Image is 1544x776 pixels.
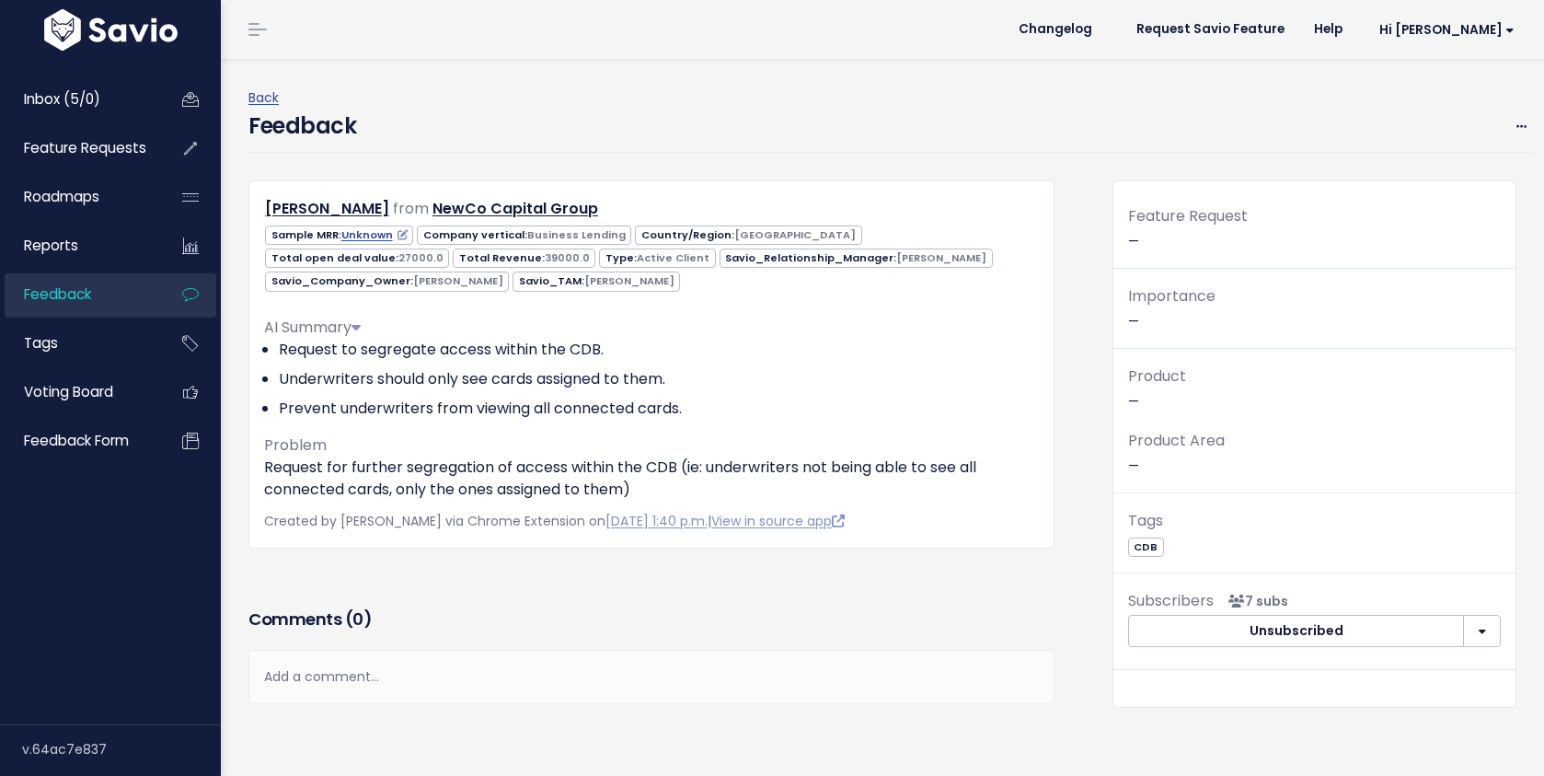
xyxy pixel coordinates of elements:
[513,272,680,291] span: Savio_TAM:
[720,249,993,268] span: Savio_Relationship_Manager:
[1128,365,1186,387] span: Product
[1379,23,1515,37] span: Hi [PERSON_NAME]
[264,512,845,530] span: Created by [PERSON_NAME] via Chrome Extension on |
[635,226,861,245] span: Country/Region:
[265,272,509,291] span: Savio_Company_Owner:
[279,368,1039,390] li: Underwriters should only see cards assigned to them.
[393,198,429,219] span: from
[352,608,363,631] span: 0
[605,512,708,530] a: [DATE] 1:40 p.m.
[264,457,1039,501] p: Request for further segregation of access within the CDB (ie: underwriters not being able to see ...
[24,187,99,206] span: Roadmaps
[637,250,709,265] span: Active Client
[279,398,1039,420] li: Prevent underwriters from viewing all connected cards.
[5,127,153,169] a: Feature Requests
[5,371,153,413] a: Voting Board
[5,322,153,365] a: Tags
[265,249,449,268] span: Total open deal value:
[24,284,91,304] span: Feedback
[1299,16,1357,43] a: Help
[432,198,598,219] a: NewCo Capital Group
[527,227,626,242] span: Business Lending
[24,89,100,109] span: Inbox (5/0)
[1122,16,1299,43] a: Request Savio Feature
[1128,430,1225,451] span: Product Area
[1128,615,1465,648] button: Unsubscribed
[248,88,279,107] a: Back
[5,420,153,462] a: Feedback form
[22,725,221,773] div: v.64ac7e837
[1113,203,1515,269] div: —
[248,110,356,143] h4: Feedback
[265,198,389,219] a: [PERSON_NAME]
[734,227,856,242] span: [GEOGRAPHIC_DATA]
[584,273,674,288] span: [PERSON_NAME]
[341,227,408,242] a: Unknown
[1128,285,1216,307] span: Importance
[248,650,1054,704] div: Add a comment...
[24,431,129,450] span: Feedback form
[413,273,503,288] span: [PERSON_NAME]
[1128,510,1163,531] span: Tags
[5,78,153,121] a: Inbox (5/0)
[40,9,182,51] img: logo-white.9d6f32f41409.svg
[264,434,327,456] span: Problem
[417,226,631,245] span: Company vertical:
[24,236,78,255] span: Reports
[248,607,1054,632] h3: Comments ( )
[1019,23,1092,36] span: Changelog
[1128,364,1501,413] p: —
[24,382,113,401] span: Voting Board
[5,176,153,218] a: Roadmaps
[5,225,153,267] a: Reports
[24,138,146,157] span: Feature Requests
[1128,590,1214,611] span: Subscribers
[398,250,444,265] span: 27000.0
[1128,284,1501,333] p: —
[279,339,1039,361] li: Request to segregate access within the CDB.
[896,250,986,265] span: [PERSON_NAME]
[453,249,595,268] span: Total Revenue:
[1128,538,1164,557] span: CDB
[24,333,58,353] span: Tags
[599,249,715,268] span: Type:
[1128,428,1501,478] p: —
[711,512,845,530] a: View in source app
[264,317,361,338] span: AI Summary
[265,226,413,245] span: Sample MRR:
[1357,16,1529,44] a: Hi [PERSON_NAME]
[545,250,590,265] span: 39000.0
[1128,537,1164,555] a: CDB
[1221,592,1288,610] span: <p><strong>Subscribers</strong><br><br> - Sara Ahmad<br> - Hessam Abbasi<br> - Pauline Sanni<br> ...
[5,273,153,316] a: Feedback
[1128,205,1248,226] span: Feature Request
